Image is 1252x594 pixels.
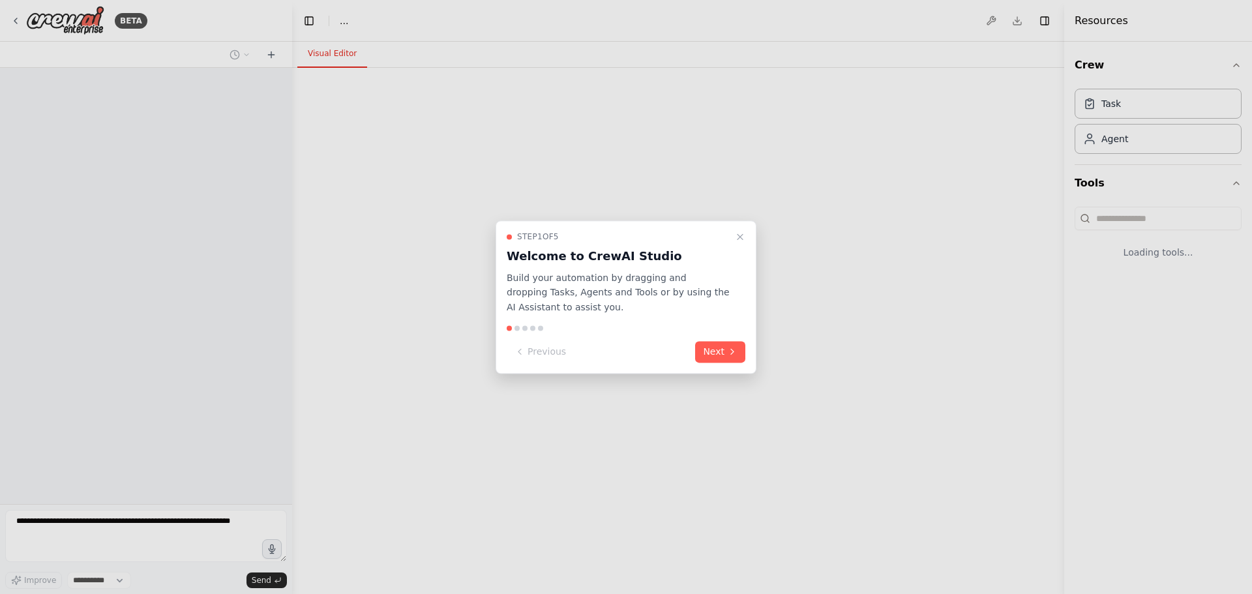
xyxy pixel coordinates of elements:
h3: Welcome to CrewAI Studio [507,247,730,265]
button: Hide left sidebar [300,12,318,30]
p: Build your automation by dragging and dropping Tasks, Agents and Tools or by using the AI Assista... [507,271,730,315]
button: Previous [507,341,574,363]
button: Next [695,341,745,363]
span: Step 1 of 5 [517,231,559,242]
button: Close walkthrough [732,229,748,245]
